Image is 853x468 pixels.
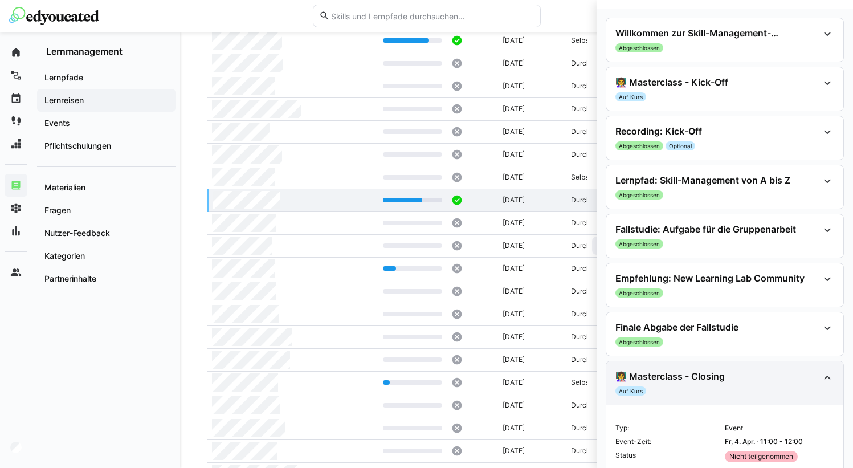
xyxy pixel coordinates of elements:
[503,82,525,91] span: [DATE]
[615,371,818,382] h4: 👩‍🏫 Masterclass - Closing
[615,43,663,52] span: Abgeschlossen
[330,11,534,21] input: Skills und Lernpfade durchsuchen…
[571,424,651,433] span: Durch Admin angemeldet
[615,76,818,88] h4: 👩‍🏫 Masterclass - Kick-Off
[503,446,525,455] span: [DATE]
[615,141,663,150] span: Abgeschlossen
[571,401,651,410] span: Durch Admin angemeldet
[615,451,725,462] p: Status
[615,223,818,235] h4: Fallstudie: Aufgabe für die Gruppenarbeit
[571,446,651,455] span: Durch Admin angemeldet
[615,322,818,333] h4: Finale Abgabe der Fallstudie
[503,332,525,341] span: [DATE]
[725,451,798,462] span: Nicht teilgenommen
[615,424,725,433] p: Typ:
[503,196,525,205] span: [DATE]
[615,174,818,186] h4: Lernpfad: Skill-Management von A bis Z
[503,355,525,364] span: [DATE]
[503,401,525,410] span: [DATE]
[571,82,651,91] span: Durch Admin angemeldet
[615,239,663,249] span: Abgeschlossen
[503,378,525,387] span: [DATE]
[571,150,651,159] span: Durch Admin angemeldet
[571,241,651,250] span: Durch Admin angemeldet
[503,150,525,159] span: [DATE]
[571,378,630,387] span: Selbst angemeldet
[615,437,725,446] p: Event-Zeit:
[503,104,525,113] span: [DATE]
[571,104,651,113] span: Durch Admin angemeldet
[571,355,651,364] span: Durch Admin angemeldet
[615,27,818,39] h4: Willkommen zur Skill-Management-Masterclass!
[571,310,651,319] span: Durch Admin angemeldet
[571,173,630,182] span: Selbst angemeldet
[615,125,818,137] h4: Recording: Kick-Off
[503,218,525,227] span: [DATE]
[666,141,695,150] span: Optional
[503,241,525,250] span: [DATE]
[571,127,651,136] span: Durch Admin angemeldet
[725,424,834,433] p: Event
[571,59,651,68] span: Durch Admin angemeldet
[615,190,663,200] span: Abgeschlossen
[503,59,525,68] span: [DATE]
[503,264,525,273] span: [DATE]
[571,287,651,296] span: Durch Admin angemeldet
[571,332,651,341] span: Durch Admin angemeldet
[615,272,818,284] h4: Empfehlung: New Learning Lab Community
[503,173,525,182] span: [DATE]
[571,196,651,205] span: Durch Admin angemeldet
[615,386,646,396] span: Auf Kurs
[615,288,663,298] span: Abgeschlossen
[503,424,525,433] span: [DATE]
[571,218,651,227] span: Durch Admin angemeldet
[503,287,525,296] span: [DATE]
[571,264,651,273] span: Durch Admin angemeldet
[503,36,525,45] span: [DATE]
[615,92,646,101] span: Auf Kurs
[571,36,630,45] span: Selbst angemeldet
[615,337,663,347] span: Abgeschlossen
[503,310,525,319] span: [DATE]
[503,127,525,136] span: [DATE]
[725,437,834,446] p: Fr, 4. Apr. · 11:00 - 12:00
